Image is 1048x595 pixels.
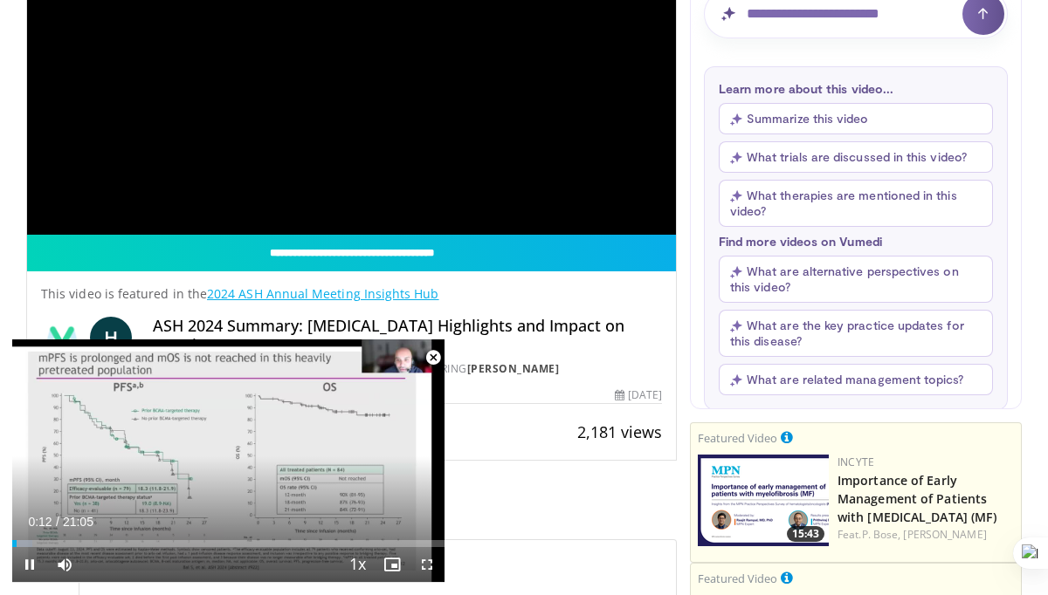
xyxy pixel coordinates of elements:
[41,285,662,303] p: This video is featured in the
[838,455,874,469] a: Incyte
[719,141,993,173] button: What trials are discussed in this video?
[153,317,662,354] h4: ASH 2024 Summary: [MEDICAL_DATA] Highlights and Impact on Practice
[12,339,445,583] video-js: Video Player
[63,515,93,529] span: 21:05
[207,285,439,302] a: 2024 ASH Annual Meeting Insights Hub
[410,547,445,582] button: Fullscreen
[12,547,47,582] button: Pause
[719,81,993,96] p: Learn more about this video...
[41,317,83,359] img: 2024 ASH Annual Meeting Insights Hub
[719,103,993,134] button: Summarize this video
[903,527,986,542] a: [PERSON_NAME]
[719,234,993,249] p: Find more videos on Vumedi
[698,430,777,446] small: Featured Video
[698,455,829,546] a: 15:43
[12,540,445,547] div: Progress Bar
[719,256,993,303] button: What are alternative perspectives on this video?
[698,455,829,546] img: 0ab4ba2a-1ce5-4c7e-8472-26c5528d93bc.png.150x105_q85_crop-smart_upscale.png
[577,421,662,442] span: 2,181 views
[838,472,996,525] a: Importance of Early Management of Patients with [MEDICAL_DATA] (MF)
[787,526,824,542] span: 15:43
[698,571,777,586] small: Featured Video
[719,364,993,395] button: What are related management topics?
[47,547,82,582] button: Mute
[862,527,901,542] a: P. Bose,
[375,547,410,582] button: Enable picture-in-picture mode
[416,339,451,376] button: Close
[719,180,993,227] button: What therapies are mentioned in this video?
[56,515,59,529] span: /
[719,310,993,357] button: What are the key practice updates for this disease?
[838,527,1014,543] div: Feat.
[615,387,662,403] div: [DATE]
[28,515,52,529] span: 0:12
[340,547,375,582] button: Playback Rate
[467,361,560,376] a: [PERSON_NAME]
[90,317,132,359] a: H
